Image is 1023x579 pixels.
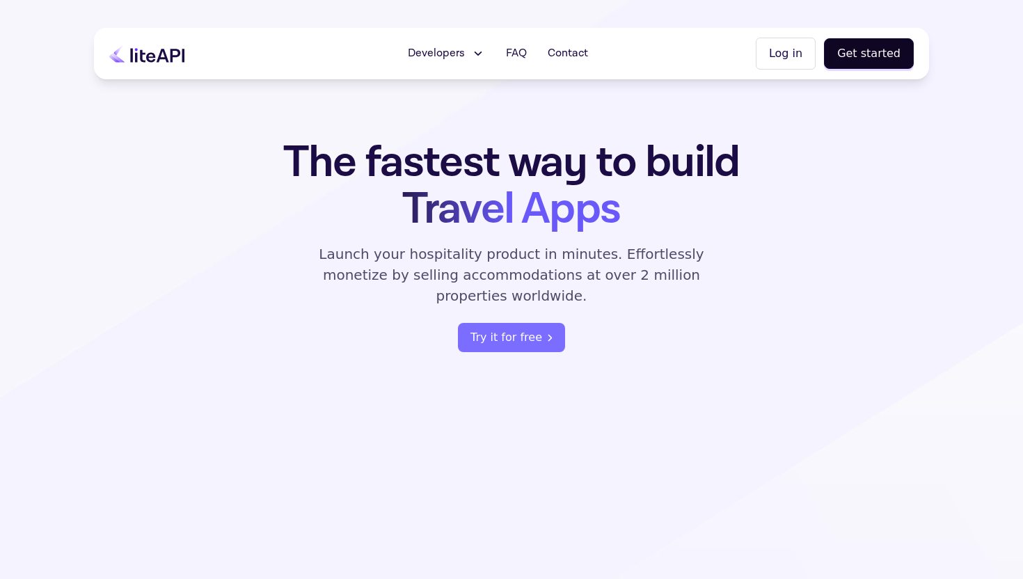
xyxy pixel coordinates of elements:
button: Log in [756,38,816,70]
span: Contact [548,45,588,62]
span: Travel Apps [402,180,620,238]
iframe: Intercom live chat [976,532,1009,565]
a: FAQ [498,40,535,68]
button: Developers [399,40,493,68]
p: Launch your hospitality product in minutes. Effortlessly monetize by selling accommodations at ov... [303,244,720,306]
span: FAQ [506,45,527,62]
h1: The fastest way to build [239,139,784,232]
a: register [458,323,565,352]
button: Try it for free [458,323,565,352]
a: Contact [539,40,596,68]
button: Get started [824,38,914,69]
span: Developers [408,45,465,62]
